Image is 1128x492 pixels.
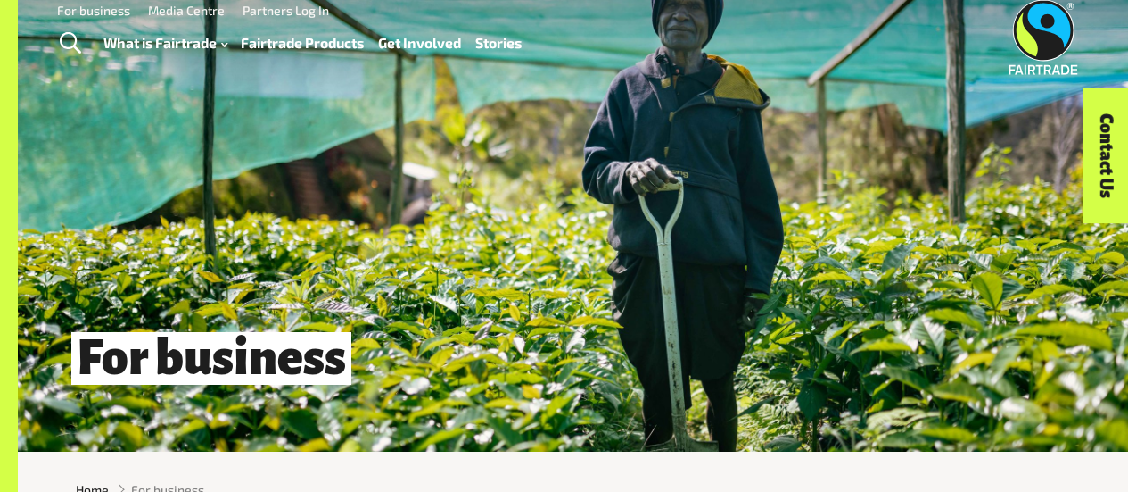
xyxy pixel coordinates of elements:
a: Partners Log In [243,3,329,18]
a: Fairtrade Products [241,30,364,55]
a: Stories [475,30,522,55]
span: For business [71,332,351,385]
a: For business [57,3,130,18]
a: What is Fairtrade [103,30,227,55]
a: Get Involved [378,30,461,55]
a: Toggle Search [48,21,92,65]
a: Media Centre [148,3,225,18]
